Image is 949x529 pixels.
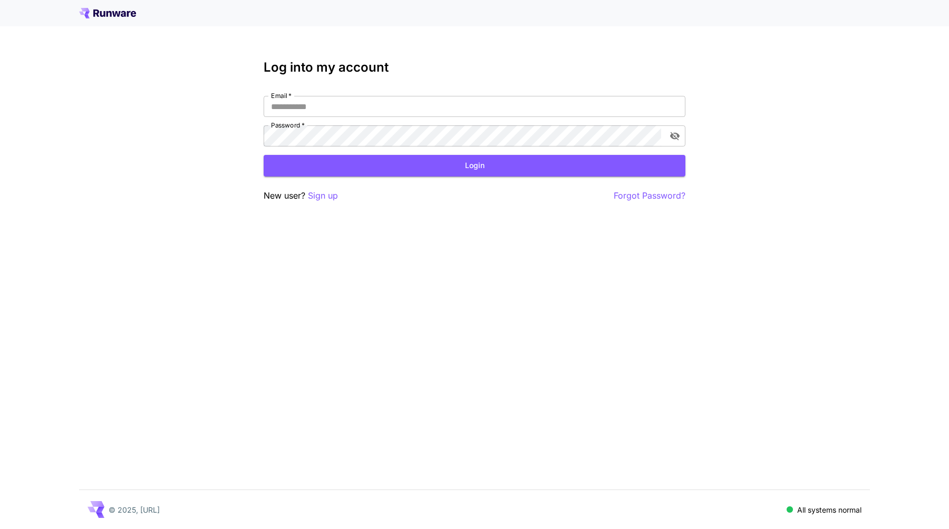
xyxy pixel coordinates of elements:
[308,189,338,202] button: Sign up
[271,91,292,100] label: Email
[264,189,338,202] p: New user?
[264,60,685,75] h3: Log into my account
[264,155,685,177] button: Login
[665,126,684,145] button: toggle password visibility
[109,504,160,515] p: © 2025, [URL]
[271,121,305,130] label: Password
[614,189,685,202] button: Forgot Password?
[797,504,861,515] p: All systems normal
